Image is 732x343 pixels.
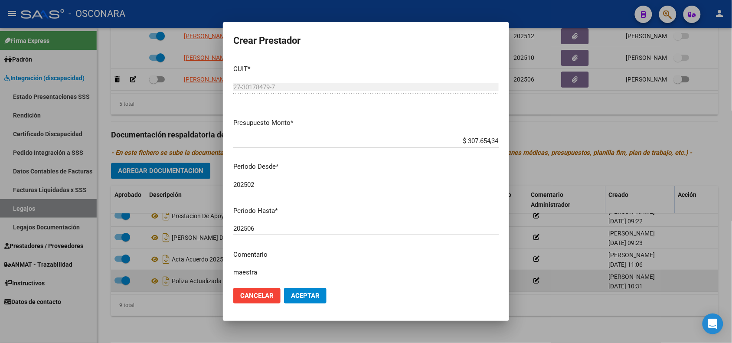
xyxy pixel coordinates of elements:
h2: Crear Prestador [233,33,499,49]
button: Cancelar [233,288,281,304]
p: Presupuesto Monto [233,118,499,128]
span: Aceptar [291,292,320,300]
p: Periodo Desde [233,162,499,172]
button: Aceptar [284,288,327,304]
span: Cancelar [240,292,274,300]
div: Open Intercom Messenger [703,314,723,334]
p: Comentario [233,250,499,260]
p: CUIT [233,64,499,74]
p: Periodo Hasta [233,206,499,216]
